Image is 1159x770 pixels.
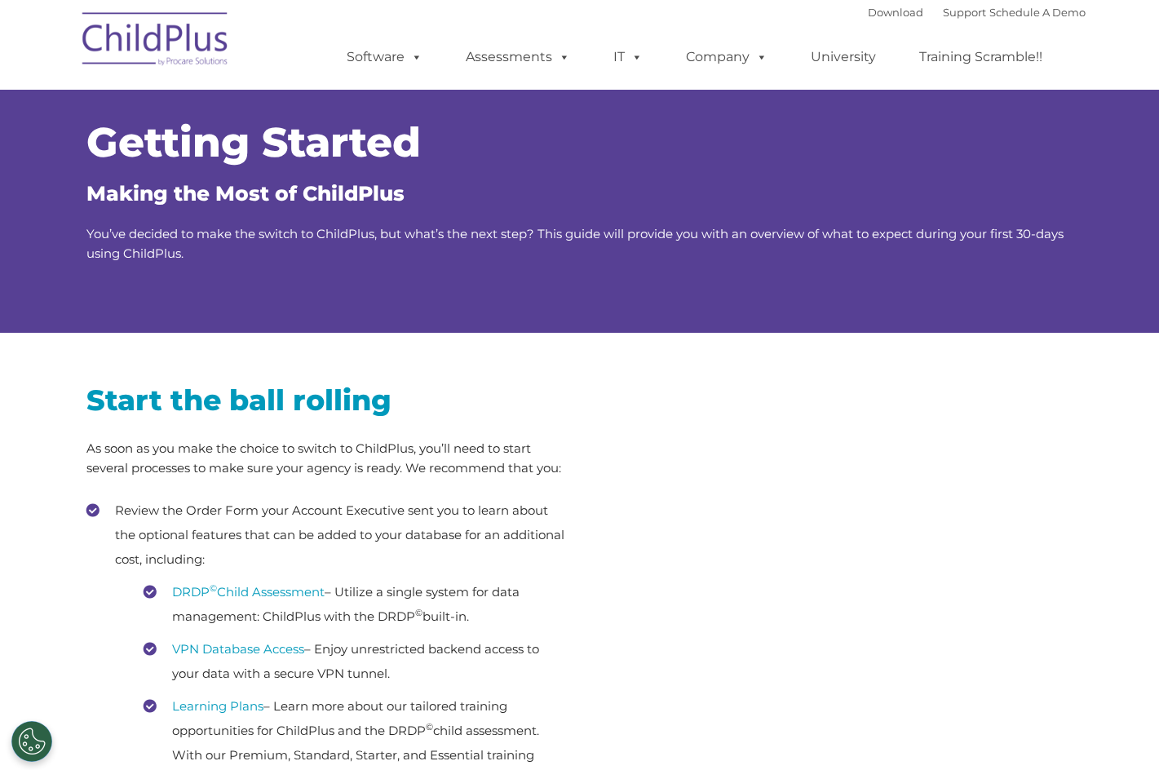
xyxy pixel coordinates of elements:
sup: © [210,582,217,594]
a: Training Scramble!! [903,41,1059,73]
a: University [794,41,892,73]
a: DRDP©Child Assessment [172,584,325,600]
a: VPN Database Access [172,641,304,657]
h2: Start the ball rolling [86,382,568,418]
sup: © [426,721,433,732]
font: | [868,6,1086,19]
li: – Utilize a single system for data management: ChildPlus with the DRDP built-in. [144,580,568,629]
sup: © [415,607,422,618]
span: Getting Started [86,117,421,167]
a: Learning Plans [172,698,263,714]
a: Software [330,41,439,73]
a: IT [597,41,659,73]
p: As soon as you make the choice to switch to ChildPlus, you’ll need to start several processes to ... [86,439,568,478]
span: You’ve decided to make the switch to ChildPlus, but what’s the next step? This guide will provide... [86,226,1064,261]
button: Cookies Settings [11,721,52,762]
a: Download [868,6,923,19]
a: Support [943,6,986,19]
a: Company [670,41,784,73]
li: – Enjoy unrestricted backend access to your data with a secure VPN tunnel. [144,637,568,686]
a: Schedule A Demo [989,6,1086,19]
a: Assessments [449,41,586,73]
img: ChildPlus by Procare Solutions [74,1,237,82]
span: Making the Most of ChildPlus [86,181,405,206]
